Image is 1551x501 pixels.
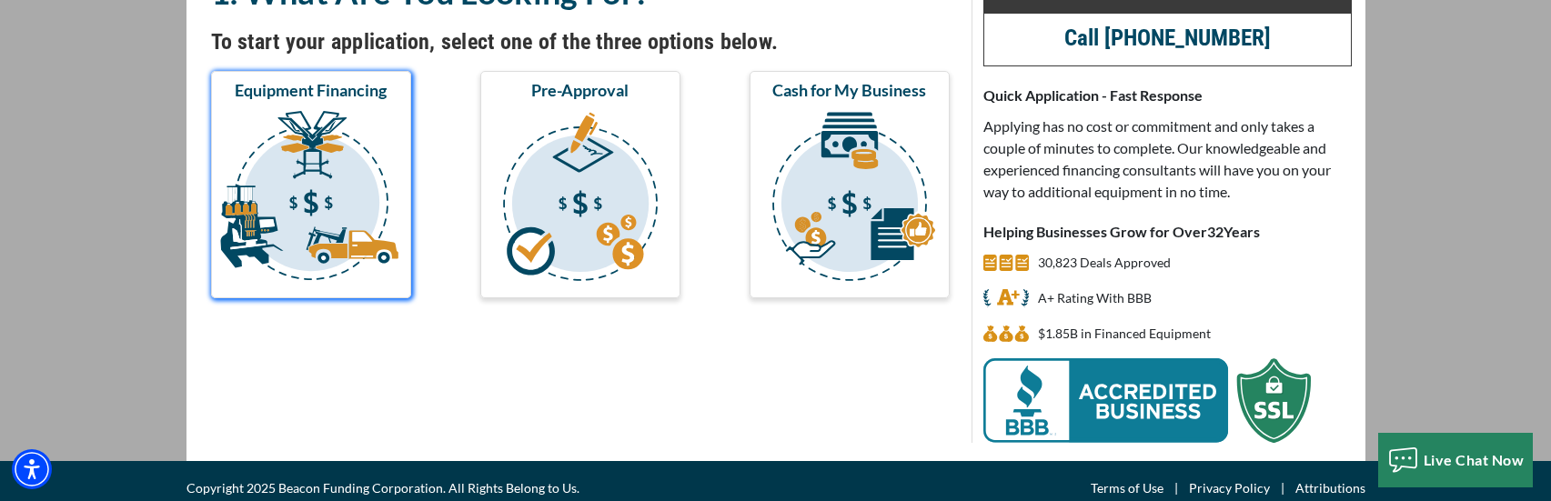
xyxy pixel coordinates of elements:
[484,108,677,290] img: Pre-Approval
[1064,25,1271,51] a: call (847) 897-2499
[1378,433,1534,487] button: Live Chat Now
[531,79,629,101] span: Pre-Approval
[1295,477,1365,499] a: Attributions
[1207,223,1224,240] span: 32
[983,85,1352,106] p: Quick Application - Fast Response
[1424,451,1525,468] span: Live Chat Now
[235,79,387,101] span: Equipment Financing
[1163,477,1189,499] span: |
[1091,477,1163,499] a: Terms of Use
[211,26,950,57] h4: To start your application, select one of the three options below.
[983,358,1311,443] img: BBB Acredited Business and SSL Protection
[983,221,1352,243] p: Helping Businesses Grow for Over Years
[1189,477,1270,499] a: Privacy Policy
[1038,323,1211,345] p: $1,847,537,693 in Financed Equipment
[480,71,680,298] button: Pre-Approval
[215,108,408,290] img: Equipment Financing
[753,108,946,290] img: Cash for My Business
[186,477,579,499] span: Copyright 2025 Beacon Funding Corporation. All Rights Belong to Us.
[983,115,1352,203] p: Applying has no cost or commitment and only takes a couple of minutes to complete. Our knowledgea...
[1038,252,1171,274] p: 30,823 Deals Approved
[750,71,950,298] button: Cash for My Business
[772,79,926,101] span: Cash for My Business
[211,71,411,298] button: Equipment Financing
[12,449,52,489] div: Accessibility Menu
[1270,477,1295,499] span: |
[1038,287,1152,309] p: A+ Rating With BBB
